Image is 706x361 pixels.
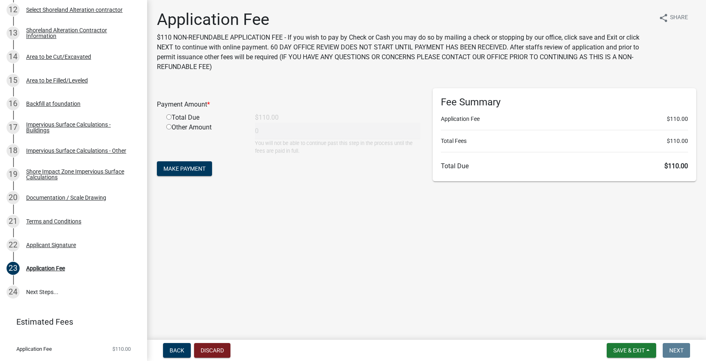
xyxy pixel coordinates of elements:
div: Applicant Signature [26,242,76,248]
h6: Fee Summary [441,96,688,108]
span: Share [670,13,688,23]
li: Application Fee [441,115,688,123]
div: Documentation / Scale Drawing [26,195,106,201]
div: Impervious Surface Calculations - Buildings [26,122,134,133]
button: Next [663,343,690,358]
button: Back [163,343,191,358]
span: Next [669,347,684,354]
button: Save & Exit [607,343,656,358]
div: Select Shoreland Alteration contractor [26,7,123,13]
button: Make Payment [157,161,212,176]
div: 13 [7,27,20,40]
div: 21 [7,215,20,228]
h6: Total Due [441,162,688,170]
button: shareShare [652,10,695,26]
div: 19 [7,168,20,181]
div: Impervious Surface Calculations - Other [26,148,126,154]
span: $110.00 [112,346,131,352]
div: Shore Impact Zone Impervious Surface Calculations [26,169,134,180]
div: Payment Amount [151,100,427,109]
div: 22 [7,238,20,252]
span: Save & Exit [613,347,645,354]
div: 15 [7,74,20,87]
i: share [659,13,668,23]
div: Terms and Conditions [26,218,81,224]
span: Application Fee [16,346,52,352]
div: 20 [7,191,20,204]
span: $110.00 [667,115,688,123]
div: 18 [7,144,20,157]
li: Total Fees [441,137,688,145]
div: 17 [7,121,20,134]
h1: Application Fee [157,10,652,29]
span: $110.00 [667,137,688,145]
div: Area to be Filled/Leveled [26,78,88,83]
div: Application Fee [26,265,65,271]
p: $110 NON-REFUNDABLE APPLICATION FEE - If you wish to pay by Check or Cash you may do so by mailin... [157,33,652,72]
div: 23 [7,262,20,275]
div: Area to be Cut/Excavated [26,54,91,60]
div: 12 [7,3,20,16]
div: Total Due [160,113,249,123]
button: Discard [194,343,230,358]
div: Backfill at foundation [26,101,80,107]
div: Other Amount [160,123,249,155]
span: Back [170,347,184,354]
a: Estimated Fees [7,314,134,330]
div: Shoreland Alteration Contractor Information [26,27,134,39]
div: 24 [7,285,20,299]
div: 14 [7,50,20,63]
span: Make Payment [163,165,206,172]
span: $110.00 [664,162,688,170]
div: 16 [7,97,20,110]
